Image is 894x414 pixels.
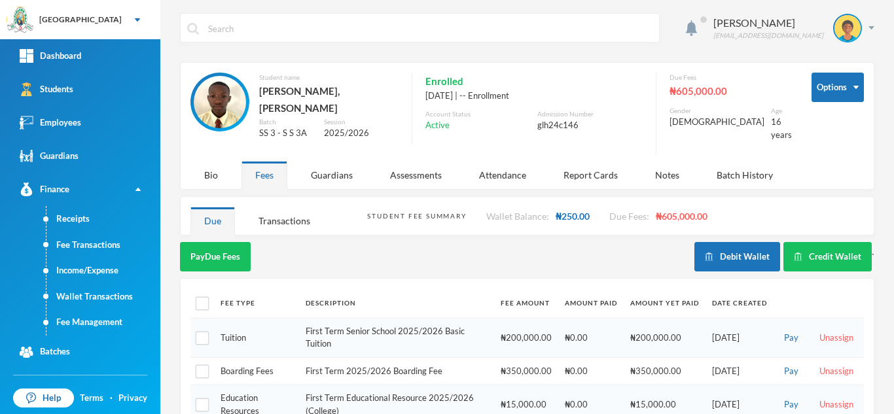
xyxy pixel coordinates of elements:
[537,119,643,132] div: glh24c146
[190,161,232,189] div: Bio
[46,206,160,232] a: Receipts
[259,82,399,117] div: [PERSON_NAME], [PERSON_NAME]
[187,23,199,35] img: search
[46,284,160,310] a: Wallet Transactions
[214,288,299,318] th: Fee Type
[46,258,160,284] a: Income/Expense
[494,357,558,385] td: ₦350,000.00
[241,161,287,189] div: Fees
[558,318,624,357] td: ₦0.00
[190,207,235,235] div: Due
[815,364,857,379] button: Unassign
[207,14,653,43] input: Search
[245,207,324,235] div: Transactions
[194,76,246,128] img: STUDENT
[537,109,643,119] div: Admission Number
[46,309,160,336] a: Fee Management
[780,364,802,379] button: Pay
[465,161,540,189] div: Attendance
[259,117,314,127] div: Batch
[13,388,74,408] a: Help
[771,116,792,141] div: 16 years
[834,15,861,41] img: STUDENT
[670,106,764,116] div: Gender
[494,288,558,318] th: Fee Amount
[180,242,251,271] button: PayDue Fees
[624,318,706,357] td: ₦200,000.00
[324,117,399,127] div: Session
[20,345,70,359] div: Batches
[324,127,399,140] div: 2025/2026
[20,82,73,96] div: Students
[376,161,456,189] div: Assessments
[558,357,624,385] td: ₦0.00
[20,116,81,129] div: Employees
[7,7,33,33] img: logo
[713,31,823,41] div: [EMAIL_ADDRESS][DOMAIN_NAME]
[110,392,113,405] div: ·
[425,109,531,119] div: Account Status
[425,90,643,103] div: [DATE] | -- Enrollment
[299,318,494,357] td: First Term Senior School 2025/2026 Basic Tuition
[558,288,624,318] th: Amount Paid
[706,357,774,385] td: [DATE]
[214,357,299,385] td: Boarding Fees
[703,161,787,189] div: Batch History
[771,106,792,116] div: Age
[20,182,69,196] div: Finance
[486,211,549,222] span: Wallet Balance:
[550,161,632,189] div: Report Cards
[815,331,857,345] button: Unassign
[297,161,367,189] div: Guardians
[656,211,707,222] span: ₦605,000.00
[39,14,122,26] div: [GEOGRAPHIC_DATA]
[815,398,857,412] button: Unassign
[20,149,79,163] div: Guardians
[259,127,314,140] div: SS 3 - S S 3A
[367,211,466,221] div: Student Fee Summary
[299,357,494,385] td: First Term 2025/2026 Boarding Fee
[780,398,802,412] button: Pay
[46,232,160,258] a: Fee Transactions
[694,242,874,271] div: `
[812,73,864,102] button: Options
[425,119,450,132] span: Active
[299,288,494,318] th: Description
[641,161,693,189] div: Notes
[670,116,764,129] div: [DEMOGRAPHIC_DATA]
[556,211,590,222] span: ₦250.00
[783,242,872,271] button: Credit Wallet
[214,318,299,357] td: Tuition
[259,73,399,82] div: Student name
[670,82,792,99] div: ₦605,000.00
[706,288,774,318] th: Date Created
[425,73,463,90] span: Enrolled
[20,49,81,63] div: Dashboard
[694,242,780,271] button: Debit Wallet
[494,318,558,357] td: ₦200,000.00
[80,392,103,405] a: Terms
[118,392,147,405] a: Privacy
[609,211,649,222] span: Due Fees:
[713,15,823,31] div: [PERSON_NAME]
[624,288,706,318] th: Amount Yet Paid
[624,357,706,385] td: ₦350,000.00
[706,318,774,357] td: [DATE]
[670,73,792,82] div: Due Fees
[780,331,802,345] button: Pay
